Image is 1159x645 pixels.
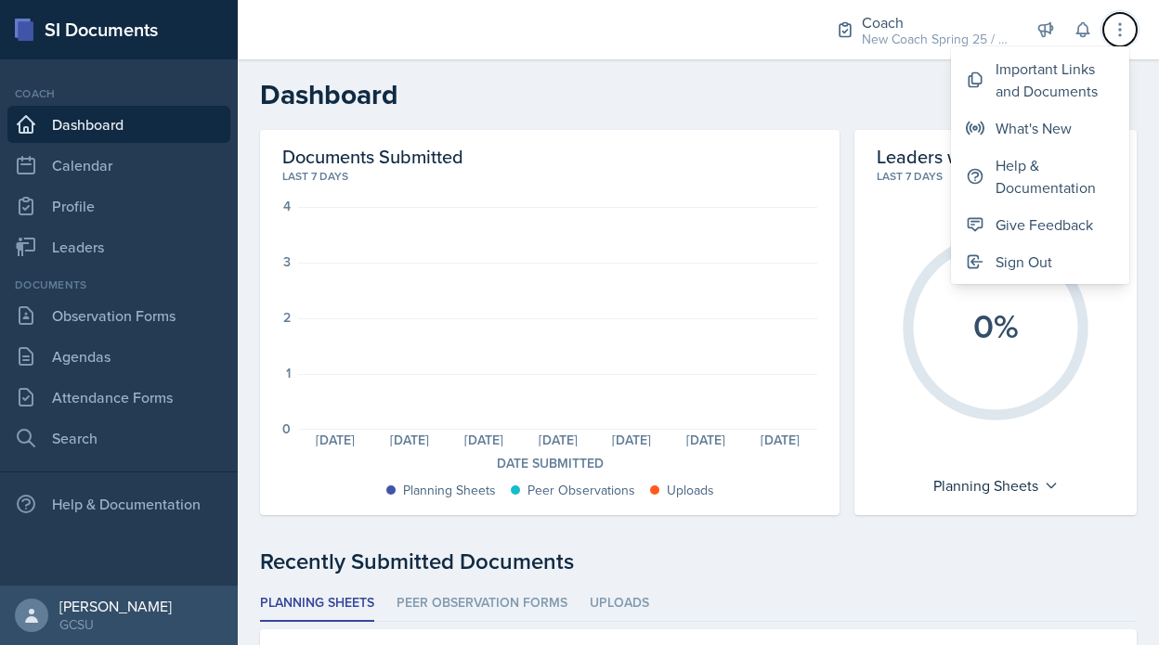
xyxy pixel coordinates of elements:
div: [DATE] [743,433,817,446]
div: Documents [7,277,230,293]
div: Recently Submitted Documents [260,545,1137,578]
div: Date Submitted [282,454,817,473]
div: Give Feedback [996,213,1093,236]
div: Sign Out [996,251,1052,273]
div: Planning Sheets [924,471,1068,500]
a: Dashboard [7,106,230,143]
h2: Dashboard [260,78,1137,111]
a: Calendar [7,147,230,184]
div: Last 7 days [282,168,817,185]
div: Planning Sheets [403,481,496,500]
a: Leaders [7,228,230,265]
h2: Documents Submitted [282,145,817,168]
div: [PERSON_NAME] [59,597,172,615]
div: Peer Observations [527,481,635,500]
h2: Leaders with Submissions [877,145,1088,168]
div: 4 [283,200,291,213]
div: [DATE] [521,433,595,446]
button: Help & Documentation [951,147,1129,206]
div: Help & Documentation [7,485,230,522]
a: Profile [7,187,230,225]
div: [DATE] [447,433,521,446]
div: [DATE] [594,433,669,446]
div: 1 [286,367,291,380]
button: Give Feedback [951,206,1129,243]
div: [DATE] [372,433,447,446]
text: 0% [973,302,1019,350]
div: [DATE] [669,433,743,446]
div: What's New [996,117,1072,139]
button: Important Links and Documents [951,50,1129,110]
li: Planning Sheets [260,586,374,622]
div: 0 [282,422,291,435]
div: Last 7 days [877,168,1114,185]
li: Uploads [590,586,649,622]
li: Peer Observation Forms [397,586,567,622]
div: Coach [862,11,1010,33]
button: Sign Out [951,243,1129,280]
div: Uploads [667,481,714,500]
div: Coach [7,85,230,102]
a: Observation Forms [7,297,230,334]
div: [DATE] [298,433,372,446]
div: Help & Documentation [996,154,1114,199]
div: 2 [283,311,291,324]
div: 3 [283,255,291,268]
button: What's New [951,110,1129,147]
div: New Coach Spring 25 / Spring 2025 [862,30,1010,49]
a: Attendance Forms [7,379,230,416]
div: Important Links and Documents [996,58,1114,102]
a: Search [7,419,230,457]
a: Agendas [7,338,230,375]
div: GCSU [59,615,172,634]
